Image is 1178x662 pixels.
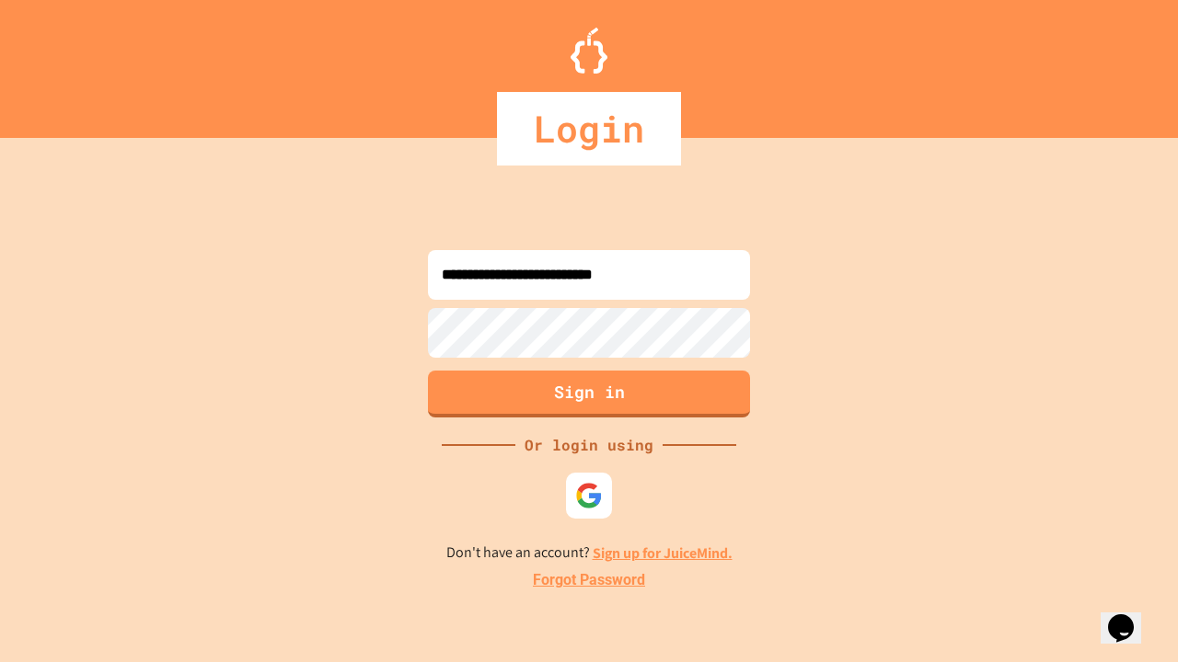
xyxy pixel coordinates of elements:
[571,28,607,74] img: Logo.svg
[533,569,645,591] a: Forgot Password
[497,92,681,165] div: Login
[575,482,603,509] img: google-icon.svg
[446,542,733,565] p: Don't have an account?
[1101,588,1160,644] iframe: chat widget
[515,434,663,456] div: Or login using
[428,371,750,417] button: Sign in
[593,543,733,563] a: Sign up for JuiceMind.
